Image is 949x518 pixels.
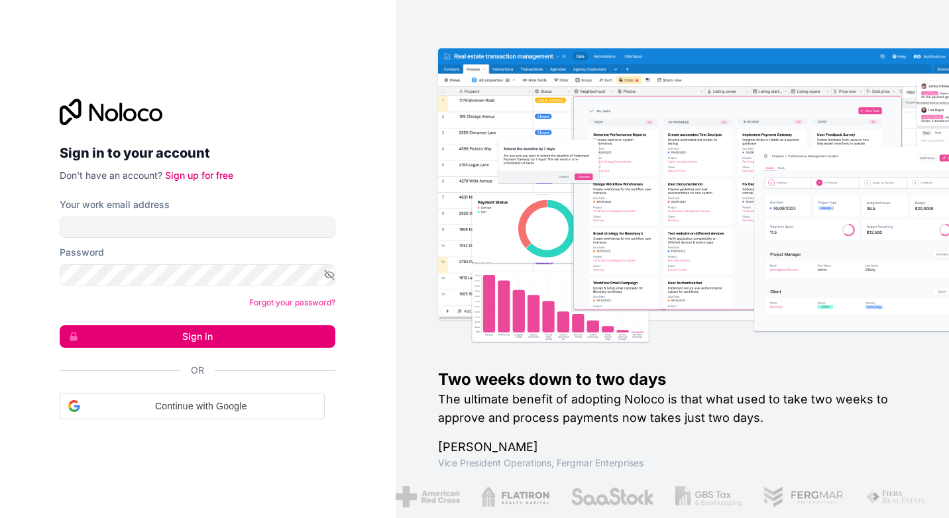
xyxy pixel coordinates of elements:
h2: Sign in to your account [60,141,335,165]
div: Continue with Google [60,393,325,419]
img: /assets/fergmar-CudnrXN5.png [727,486,808,507]
h1: Vice President Operations , Fergmar Enterprises [438,456,907,470]
h2: The ultimate benefit of adopting Noloco is that what used to take two weeks to approve and proces... [438,390,907,427]
img: /assets/flatiron-C8eUkumj.png [444,486,513,507]
img: /assets/american-red-cross-BAupjrZR.png [359,486,423,507]
h1: Two weeks down to two days [438,369,907,390]
button: Sign in [60,325,335,348]
img: /assets/gbstax-C-GtDUiK.png [638,486,705,507]
span: Continue with Google [85,399,316,413]
label: Password [60,246,104,259]
img: /assets/fiera-fwj2N5v4.png [829,486,891,507]
input: Email address [60,217,335,238]
span: Don't have an account? [60,170,162,181]
h1: [PERSON_NAME] [438,438,907,456]
a: Forgot your password? [249,297,335,307]
span: Or [191,364,204,377]
a: Sign up for free [165,170,233,181]
label: Your work email address [60,198,170,211]
img: /assets/saastock-C6Zbiodz.png [534,486,618,507]
input: Password [60,264,335,285]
